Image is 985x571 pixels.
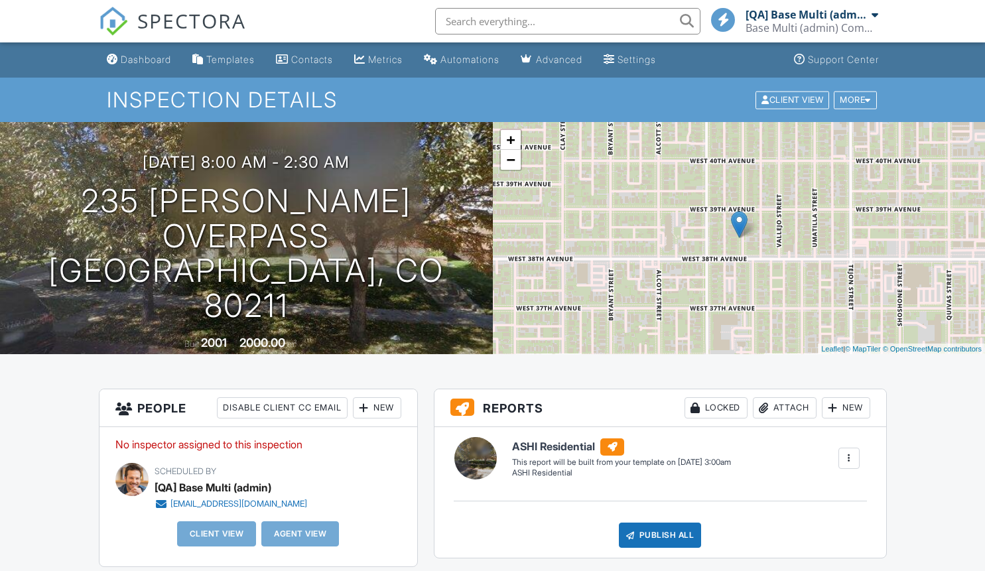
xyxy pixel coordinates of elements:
[101,48,176,72] a: Dashboard
[746,8,868,21] div: [QA] Base Multi (admin)
[121,54,171,65] div: Dashboard
[818,344,985,355] div: |
[115,437,401,452] p: No inspector assigned to this inspection
[536,54,582,65] div: Advanced
[21,184,472,324] h1: 235 [PERSON_NAME] Overpass [GEOGRAPHIC_DATA], CO 80211
[821,345,843,353] a: Leaflet
[99,389,417,427] h3: People
[755,91,829,109] div: Client View
[789,48,884,72] a: Support Center
[155,477,271,497] div: [QA] Base Multi (admin)
[137,7,246,34] span: SPECTORA
[368,54,403,65] div: Metrics
[187,48,260,72] a: Templates
[619,523,702,548] div: Publish All
[501,150,521,170] a: Zoom out
[170,499,307,509] div: [EMAIL_ADDRESS][DOMAIN_NAME]
[512,457,731,468] div: This report will be built from your template on [DATE] 3:00am
[822,397,870,418] div: New
[440,54,499,65] div: Automations
[512,468,731,479] div: ASHI Residential
[618,54,656,65] div: Settings
[883,345,982,353] a: © OpenStreetMap contributors
[143,153,350,171] h3: [DATE] 8:00 am - 2:30 am
[353,397,401,418] div: New
[435,8,700,34] input: Search everything...
[184,339,199,349] span: Built
[201,336,227,349] div: 2001
[808,54,879,65] div: Support Center
[99,18,246,46] a: SPECTORA
[834,91,877,109] div: More
[107,88,878,111] h1: Inspection Details
[99,7,128,36] img: The Best Home Inspection Software - Spectora
[501,130,521,150] a: Zoom in
[515,48,588,72] a: Advanced
[746,21,878,34] div: Base Multi (admin) Company
[845,345,881,353] a: © MapTiler
[434,389,886,427] h3: Reports
[512,438,731,456] h6: ASHI Residential
[754,94,832,104] a: Client View
[239,336,285,349] div: 2000.00
[753,397,817,418] div: Attach
[598,48,661,72] a: Settings
[155,497,307,511] a: [EMAIL_ADDRESS][DOMAIN_NAME]
[419,48,505,72] a: Automations (Basic)
[287,339,297,349] span: m²
[349,48,408,72] a: Metrics
[271,48,338,72] a: Contacts
[206,54,255,65] div: Templates
[217,397,348,418] div: Disable Client CC Email
[685,397,748,418] div: Locked
[291,54,333,65] div: Contacts
[155,466,216,476] span: Scheduled By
